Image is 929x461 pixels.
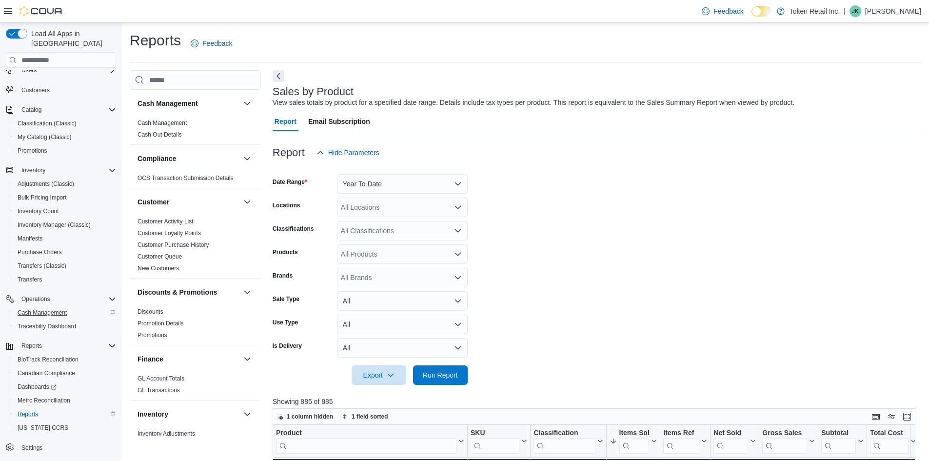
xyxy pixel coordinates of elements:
[18,104,45,116] button: Catalog
[273,98,794,108] div: View sales totals by product for a specified date range. Details include tax types per product. T...
[18,64,116,76] span: Users
[276,429,456,438] div: Product
[138,332,167,339] a: Promotions
[663,429,699,454] div: Items Ref
[870,429,916,454] button: Total Cost
[10,366,120,380] button: Canadian Compliance
[2,163,120,177] button: Inventory
[14,354,82,365] a: BioTrack Reconciliation
[21,166,45,174] span: Inventory
[471,429,519,454] div: SKU URL
[454,274,462,281] button: Open list of options
[18,207,59,215] span: Inventory Count
[138,320,184,327] a: Promotion Details
[609,429,657,454] button: Items Sold
[138,154,176,163] h3: Compliance
[14,205,63,217] a: Inventory Count
[18,221,91,229] span: Inventory Manager (Classic)
[619,429,649,454] div: Items Sold
[18,293,54,305] button: Operations
[14,219,116,231] span: Inventory Manager (Classic)
[14,145,116,157] span: Promotions
[273,272,293,280] label: Brands
[18,104,116,116] span: Catalog
[10,204,120,218] button: Inventory Count
[14,233,116,244] span: Manifests
[273,248,298,256] label: Products
[663,429,699,438] div: Items Ref
[14,408,42,420] a: Reports
[21,66,37,74] span: Users
[14,233,46,244] a: Manifests
[18,248,62,256] span: Purchase Orders
[18,235,42,242] span: Manifests
[10,191,120,204] button: Bulk Pricing Import
[10,144,120,158] button: Promotions
[844,5,846,17] p: |
[14,381,116,393] span: Dashboards
[337,338,468,358] button: All
[130,172,261,188] div: Compliance
[18,369,75,377] span: Canadian Compliance
[534,429,603,454] button: Classification
[10,177,120,191] button: Adjustments (Classic)
[130,306,261,345] div: Discounts & Promotions
[241,196,253,208] button: Customer
[138,386,180,394] span: GL Transactions
[18,180,74,188] span: Adjustments (Classic)
[138,175,234,181] a: OCS Transaction Submission Details
[534,429,595,454] div: Classification
[454,203,462,211] button: Open list of options
[138,119,187,127] span: Cash Management
[14,422,116,434] span: Washington CCRS
[273,178,307,186] label: Date Range
[138,308,163,315] a: Discounts
[328,148,379,158] span: Hide Parameters
[337,291,468,311] button: All
[18,164,116,176] span: Inventory
[14,321,80,332] a: Traceabilty Dashboard
[138,241,209,249] span: Customer Purchase History
[471,429,527,454] button: SKU
[2,103,120,117] button: Catalog
[14,367,116,379] span: Canadian Compliance
[18,340,46,352] button: Reports
[241,353,253,365] button: Finance
[18,383,57,391] span: Dashboards
[275,112,296,131] span: Report
[138,308,163,316] span: Discounts
[138,430,195,438] span: Inventory Adjustments
[18,84,116,96] span: Customers
[138,99,239,108] button: Cash Management
[713,429,748,454] div: Net Sold
[14,178,116,190] span: Adjustments (Classic)
[18,84,54,96] a: Customers
[14,408,116,420] span: Reports
[273,397,922,406] p: Showing 885 of 885
[14,131,76,143] a: My Catalog (Classic)
[138,409,239,419] button: Inventory
[273,225,314,233] label: Classifications
[14,246,66,258] a: Purchase Orders
[14,205,116,217] span: Inventory Count
[241,286,253,298] button: Discounts & Promotions
[14,395,74,406] a: Metrc Reconciliation
[18,441,116,454] span: Settings
[138,287,217,297] h3: Discounts & Promotions
[138,430,195,437] a: Inventory Adjustments
[10,259,120,273] button: Transfers (Classic)
[130,31,181,50] h1: Reports
[423,370,458,380] span: Run Report
[534,429,595,438] div: Classification
[18,164,49,176] button: Inventory
[138,154,239,163] button: Compliance
[10,353,120,366] button: BioTrack Reconciliation
[471,429,519,438] div: SKU
[18,262,66,270] span: Transfers (Classic)
[2,292,120,306] button: Operations
[10,117,120,130] button: Classification (Classic)
[10,306,120,320] button: Cash Management
[21,106,41,114] span: Catalog
[2,63,120,77] button: Users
